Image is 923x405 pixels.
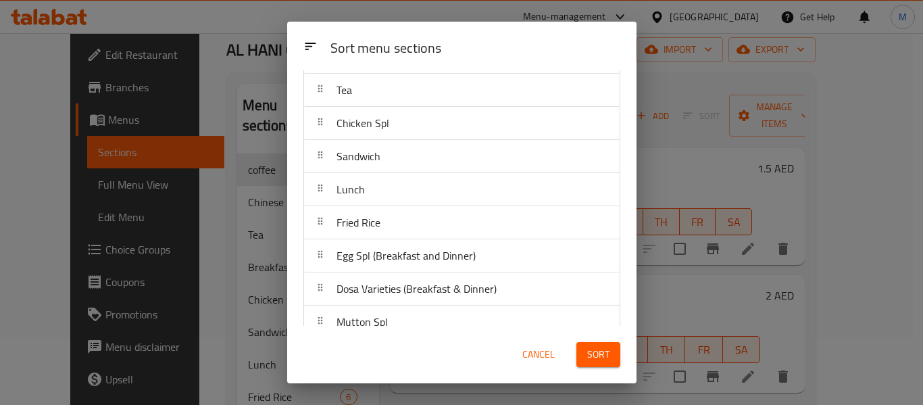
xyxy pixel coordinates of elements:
span: Cancel [522,346,555,363]
div: Fried Rice [304,206,620,239]
span: Dosa Varieties (Breakfast & Dinner) [336,279,497,299]
span: Chicken Spl [336,113,389,133]
div: Tea [304,74,620,107]
span: Sandwich [336,146,380,166]
span: Lunch [336,179,365,199]
div: Lunch [304,173,620,206]
button: Sort [576,342,620,367]
div: Sandwich [304,140,620,173]
div: Dosa Varieties (Breakfast & Dinner) [304,272,620,306]
div: Sort menu sections [325,34,626,64]
span: Egg Spl (Breakfast and Dinner) [336,245,476,266]
div: Egg Spl (Breakfast and Dinner) [304,239,620,272]
div: Mutton Spl [304,306,620,339]
span: Sort [587,346,609,363]
div: Chicken Spl [304,107,620,140]
span: Mutton Spl [336,312,388,332]
span: Fried Rice [336,212,380,233]
button: Cancel [517,342,560,367]
span: Tea [336,80,352,100]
